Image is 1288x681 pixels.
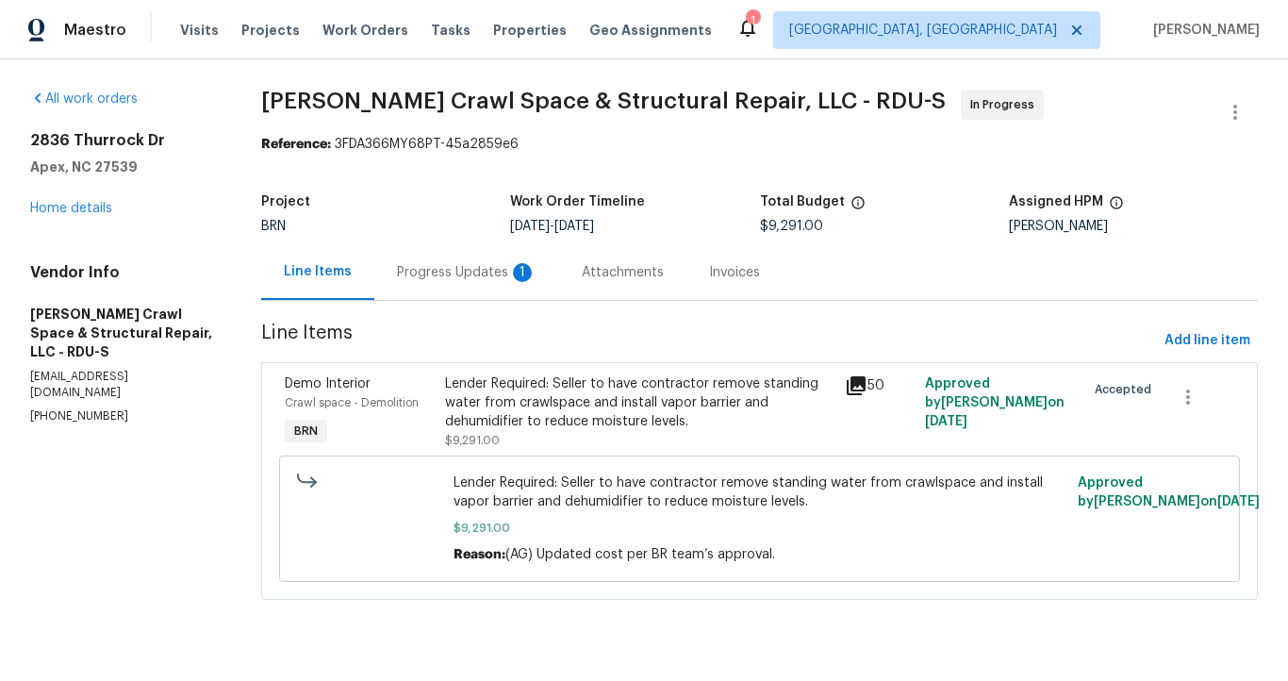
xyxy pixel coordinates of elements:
[30,263,216,282] h4: Vendor Info
[493,21,567,40] span: Properties
[64,21,126,40] span: Maestro
[261,90,946,112] span: [PERSON_NAME] Crawl Space & Structural Repair, LLC - RDU-S
[1217,495,1260,508] span: [DATE]
[261,195,310,208] h5: Project
[582,263,664,282] div: Attachments
[1009,220,1258,233] div: [PERSON_NAME]
[261,135,1258,154] div: 3FDA366MY68PT-45a2859e6
[30,369,216,401] p: [EMAIL_ADDRESS][DOMAIN_NAME]
[925,415,967,428] span: [DATE]
[746,11,759,30] div: 1
[261,138,331,151] b: Reference:
[510,220,594,233] span: -
[760,220,823,233] span: $9,291.00
[789,21,1057,40] span: [GEOGRAPHIC_DATA], [GEOGRAPHIC_DATA]
[30,408,216,424] p: [PHONE_NUMBER]
[850,195,866,220] span: The total cost of line items that have been proposed by Opendoor. This sum includes line items th...
[510,220,550,233] span: [DATE]
[30,158,216,176] h5: Apex, NC 27539
[554,220,594,233] span: [DATE]
[1164,329,1250,353] span: Add line item
[454,548,505,561] span: Reason:
[510,195,645,208] h5: Work Order Timeline
[925,377,1065,428] span: Approved by [PERSON_NAME] on
[284,262,352,281] div: Line Items
[709,263,760,282] div: Invoices
[431,24,471,37] span: Tasks
[287,422,325,440] span: BRN
[760,195,845,208] h5: Total Budget
[30,305,216,361] h5: [PERSON_NAME] Crawl Space & Structural Repair, LLC - RDU-S
[285,397,419,408] span: Crawl space - Demolition
[1157,324,1258,358] button: Add line item
[589,21,712,40] span: Geo Assignments
[454,473,1066,511] span: Lender Required: Seller to have contractor remove standing water from crawlspace and install vapo...
[970,95,1042,114] span: In Progress
[241,21,300,40] span: Projects
[30,92,138,106] a: All work orders
[445,435,500,446] span: $9,291.00
[845,374,914,397] div: 50
[1095,380,1159,399] span: Accepted
[30,202,112,215] a: Home details
[1109,195,1124,220] span: The hpm assigned to this work order.
[445,374,834,431] div: Lender Required: Seller to have contractor remove standing water from crawlspace and install vapo...
[1078,476,1260,508] span: Approved by [PERSON_NAME] on
[454,519,1066,538] span: $9,291.00
[30,131,216,150] h2: 2836 Thurrock Dr
[285,377,371,390] span: Demo Interior
[1146,21,1260,40] span: [PERSON_NAME]
[1009,195,1103,208] h5: Assigned HPM
[505,548,775,561] span: (AG) Updated cost per BR team’s approval.
[180,21,219,40] span: Visits
[397,263,537,282] div: Progress Updates
[261,220,286,233] span: BRN
[261,324,1157,358] span: Line Items
[322,21,408,40] span: Work Orders
[513,263,532,282] div: 1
